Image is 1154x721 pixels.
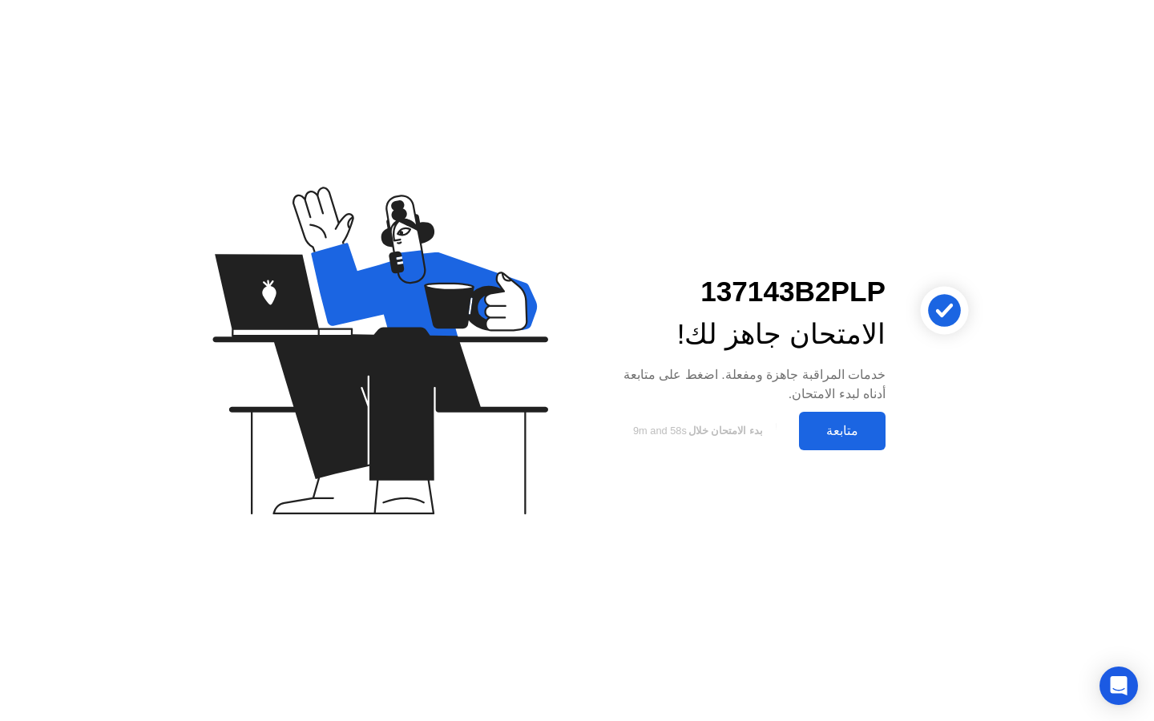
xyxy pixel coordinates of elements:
div: خدمات المراقبة جاهزة ومفعلة. اضغط على متابعة أدناه لبدء الامتحان. [603,365,886,404]
div: متابعة [804,423,881,438]
div: 137143B2PLP [603,271,886,313]
span: 9m and 58s [633,425,687,437]
button: بدء الامتحان خلال9m and 58s [603,416,791,446]
div: الامتحان جاهز لك! [603,313,886,356]
button: متابعة [799,412,886,450]
div: Open Intercom Messenger [1100,667,1138,705]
